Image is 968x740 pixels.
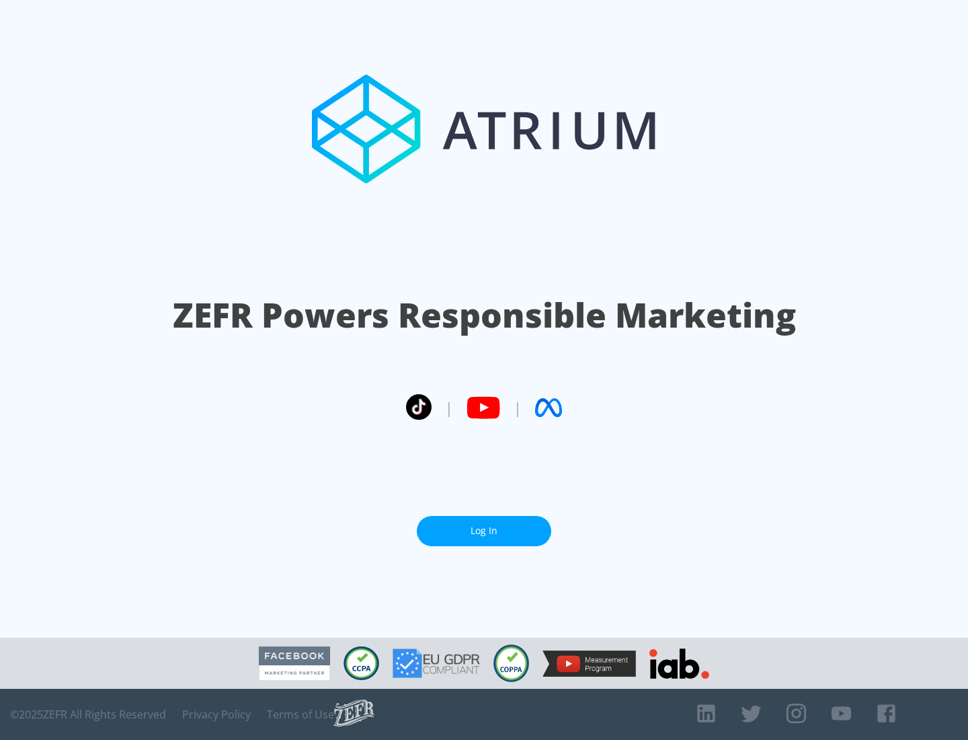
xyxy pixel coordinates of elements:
img: CCPA Compliant [344,646,379,680]
img: IAB [649,649,709,679]
a: Privacy Policy [182,708,251,721]
img: COPPA Compliant [493,644,529,682]
img: GDPR Compliant [393,649,480,678]
span: | [514,398,522,418]
span: © 2025 ZEFR All Rights Reserved [10,708,166,721]
span: | [445,398,453,418]
a: Terms of Use [267,708,334,721]
a: Log In [417,516,551,546]
img: Facebook Marketing Partner [259,646,330,681]
img: YouTube Measurement Program [542,651,636,677]
h1: ZEFR Powers Responsible Marketing [173,292,796,338]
